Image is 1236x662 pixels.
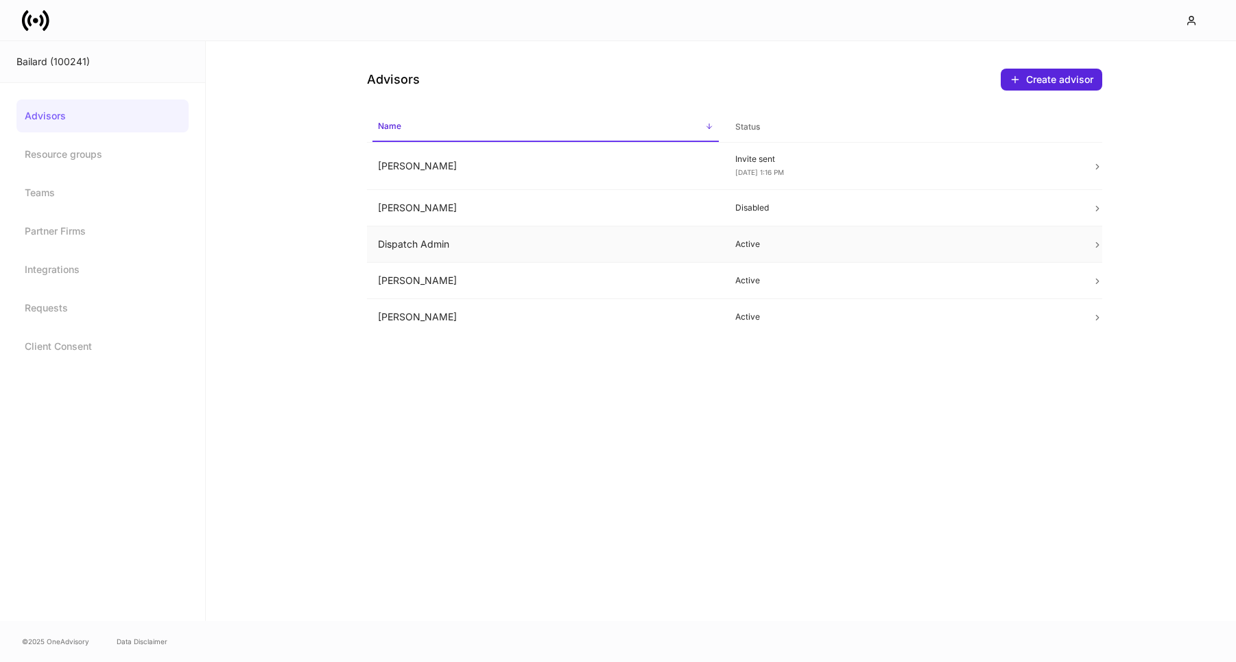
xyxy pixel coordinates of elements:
a: Advisors [16,99,189,132]
button: Create advisor [1001,69,1102,91]
a: Integrations [16,253,189,286]
h4: Advisors [367,71,420,88]
span: © 2025 OneAdvisory [22,636,89,647]
h6: Status [735,120,760,133]
span: Name [372,113,719,142]
div: Bailard (100241) [16,55,189,69]
p: Active [735,275,1071,286]
div: Create advisor [1026,73,1093,86]
p: Active [735,239,1071,250]
a: Data Disclaimer [117,636,167,647]
h6: Name [378,119,401,132]
td: [PERSON_NAME] [367,299,724,335]
a: Partner Firms [16,215,189,248]
a: Teams [16,176,189,209]
td: Dispatch Admin [367,226,724,263]
a: Requests [16,292,189,324]
a: Client Consent [16,330,189,363]
span: [DATE] 1:16 PM [735,168,784,176]
td: [PERSON_NAME] [367,190,724,226]
span: Status [730,113,1076,141]
p: Disabled [735,202,1071,213]
p: Invite sent [735,154,1071,165]
td: [PERSON_NAME] [367,263,724,299]
p: Active [735,311,1071,322]
td: [PERSON_NAME] [367,143,724,190]
a: Resource groups [16,138,189,171]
